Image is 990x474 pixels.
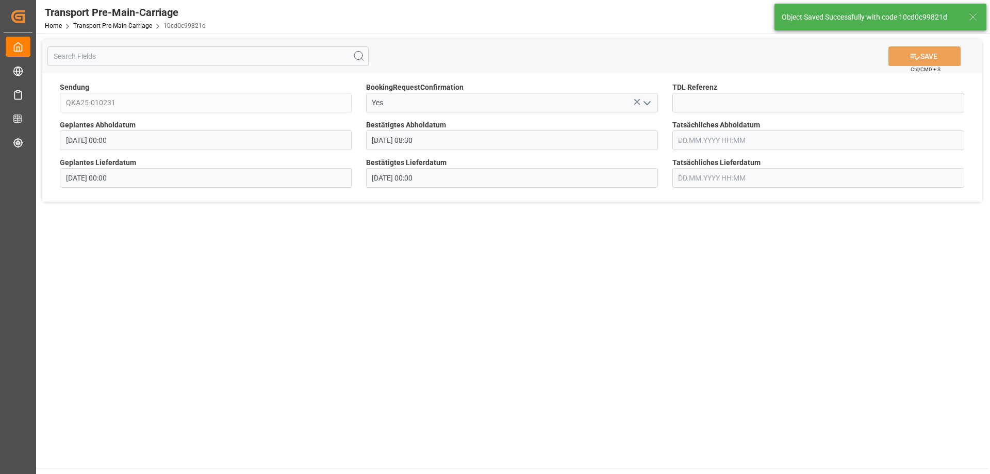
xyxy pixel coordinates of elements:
span: BookingRequestConfirmation [366,82,464,93]
input: Search Fields [47,46,369,66]
div: Object Saved Successfully with code 10cd0c99821d [782,12,959,23]
span: Bestätigtes Lieferdatum [366,157,447,168]
div: Transport Pre-Main-Carriage [45,5,206,20]
input: DD.MM.YYYY HH:MM [366,168,658,188]
button: SAVE [888,46,961,66]
input: DD.MM.YYYY HH:MM [60,130,352,150]
input: DD.MM.YYYY HH:MM [60,168,352,188]
span: Sendung [60,82,89,93]
a: Home [45,22,62,29]
input: DD.MM.YYYY HH:MM [672,130,964,150]
button: open menu [638,95,654,111]
input: DD.MM.YYYY HH:MM [672,168,964,188]
a: Transport Pre-Main-Carriage [73,22,152,29]
span: TDL Referenz [672,82,717,93]
input: DD.MM.YYYY HH:MM [366,130,658,150]
span: Geplantes Lieferdatum [60,157,136,168]
span: Tatsächliches Abholdatum [672,120,760,130]
span: Bestätigtes Abholdatum [366,120,446,130]
span: Ctrl/CMD + S [911,66,940,73]
span: Tatsächliches Lieferdatum [672,157,761,168]
span: Geplantes Abholdatum [60,120,136,130]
